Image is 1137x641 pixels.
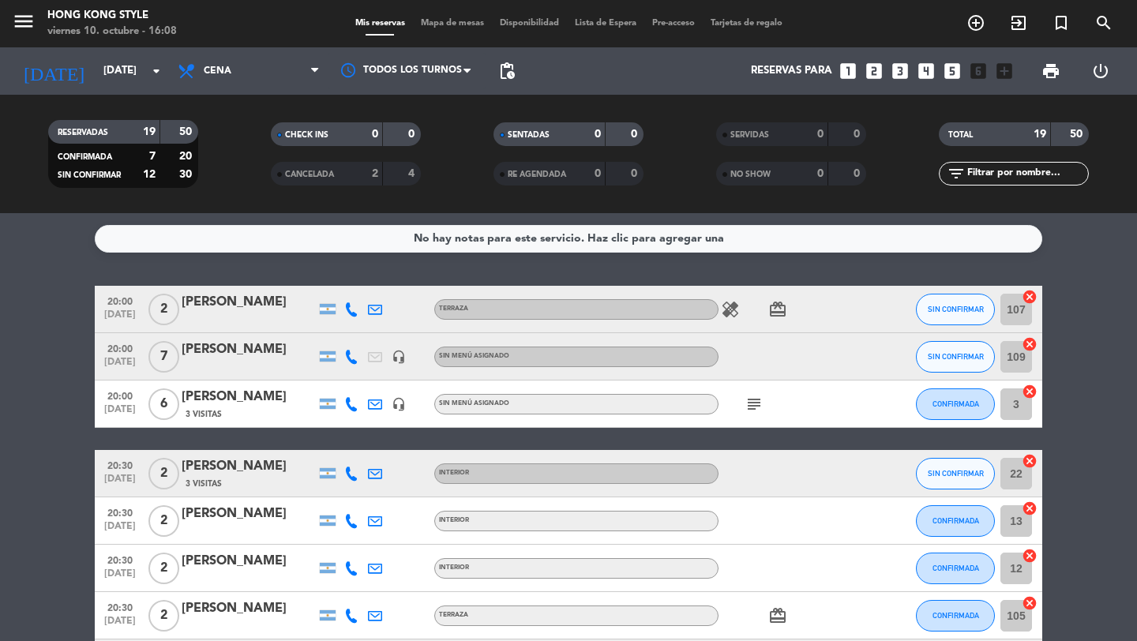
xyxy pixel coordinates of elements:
button: SIN CONFIRMAR [916,294,995,325]
i: headset_mic [392,397,406,411]
button: menu [12,9,36,39]
strong: 0 [854,129,863,140]
strong: 19 [143,126,156,137]
span: CONFIRMADA [932,564,979,572]
i: cancel [1022,289,1038,305]
span: SERVIDAS [730,131,769,139]
i: cancel [1022,595,1038,611]
span: INTERIOR [439,517,469,523]
span: SIN CONFIRMAR [928,469,984,478]
i: exit_to_app [1009,13,1028,32]
span: 20:30 [100,503,140,521]
i: looks_one [838,61,858,81]
span: 2 [148,600,179,632]
i: power_settings_new [1091,62,1110,81]
strong: 2 [372,168,378,179]
strong: 50 [1070,129,1086,140]
span: 20:00 [100,291,140,309]
i: looks_two [864,61,884,81]
strong: 19 [1034,129,1046,140]
span: CANCELADA [285,171,334,178]
strong: 0 [595,168,601,179]
span: [DATE] [100,357,140,375]
span: Mis reservas [347,19,413,28]
span: print [1041,62,1060,81]
span: CONFIRMADA [932,516,979,525]
button: CONFIRMADA [916,553,995,584]
span: 2 [148,553,179,584]
span: pending_actions [497,62,516,81]
button: CONFIRMADA [916,388,995,420]
span: Tarjetas de regalo [703,19,790,28]
div: [PERSON_NAME] [182,456,316,477]
button: CONFIRMADA [916,505,995,537]
span: 6 [148,388,179,420]
i: add_circle_outline [966,13,985,32]
span: 2 [148,505,179,537]
div: [PERSON_NAME] [182,551,316,572]
span: TERRAZA [439,612,468,618]
span: SIN CONFIRMAR [928,305,984,313]
strong: 0 [372,129,378,140]
span: [DATE] [100,404,140,422]
span: SENTADAS [508,131,550,139]
span: 3 Visitas [186,408,222,421]
div: HONG KONG STYLE [47,8,177,24]
i: looks_5 [942,61,963,81]
i: looks_4 [916,61,936,81]
button: CONFIRMADA [916,600,995,632]
i: headset_mic [392,350,406,364]
strong: 0 [595,129,601,140]
span: 2 [148,294,179,325]
span: TERRAZA [439,306,468,312]
div: LOG OUT [1075,47,1125,95]
strong: 20 [179,151,195,162]
span: Lista de Espera [567,19,644,28]
strong: 7 [149,151,156,162]
strong: 12 [143,169,156,180]
i: looks_6 [968,61,989,81]
strong: 30 [179,169,195,180]
i: subject [745,395,764,414]
i: menu [12,9,36,33]
strong: 4 [408,168,418,179]
span: 20:30 [100,550,140,568]
i: cancel [1022,548,1038,564]
button: SIN CONFIRMAR [916,458,995,489]
span: CHECK INS [285,131,328,139]
span: Sin menú asignado [439,400,509,407]
span: CONFIRMADA [932,611,979,620]
input: Filtrar por nombre... [966,165,1088,182]
span: 20:00 [100,386,140,404]
span: INTERIOR [439,564,469,571]
span: INTERIOR [439,470,469,476]
strong: 0 [631,168,640,179]
i: card_giftcard [768,606,787,625]
i: search [1094,13,1113,32]
strong: 0 [817,129,824,140]
i: [DATE] [12,54,96,88]
div: [PERSON_NAME] [182,387,316,407]
i: cancel [1022,384,1038,399]
span: Reservas para [751,65,832,77]
i: card_giftcard [768,300,787,319]
span: 20:30 [100,455,140,474]
i: cancel [1022,453,1038,469]
span: Cena [204,66,231,77]
button: SIN CONFIRMAR [916,341,995,373]
i: cancel [1022,336,1038,352]
span: 20:00 [100,339,140,357]
strong: 0 [817,168,824,179]
span: [DATE] [100,568,140,587]
div: No hay notas para este servicio. Haz clic para agregar una [414,230,724,248]
span: Disponibilidad [492,19,567,28]
span: RE AGENDADA [508,171,566,178]
i: turned_in_not [1052,13,1071,32]
span: [DATE] [100,474,140,492]
span: [DATE] [100,309,140,328]
span: 7 [148,341,179,373]
span: TOTAL [948,131,973,139]
i: healing [721,300,740,319]
div: [PERSON_NAME] [182,504,316,524]
span: SIN CONFIRMAR [58,171,121,179]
